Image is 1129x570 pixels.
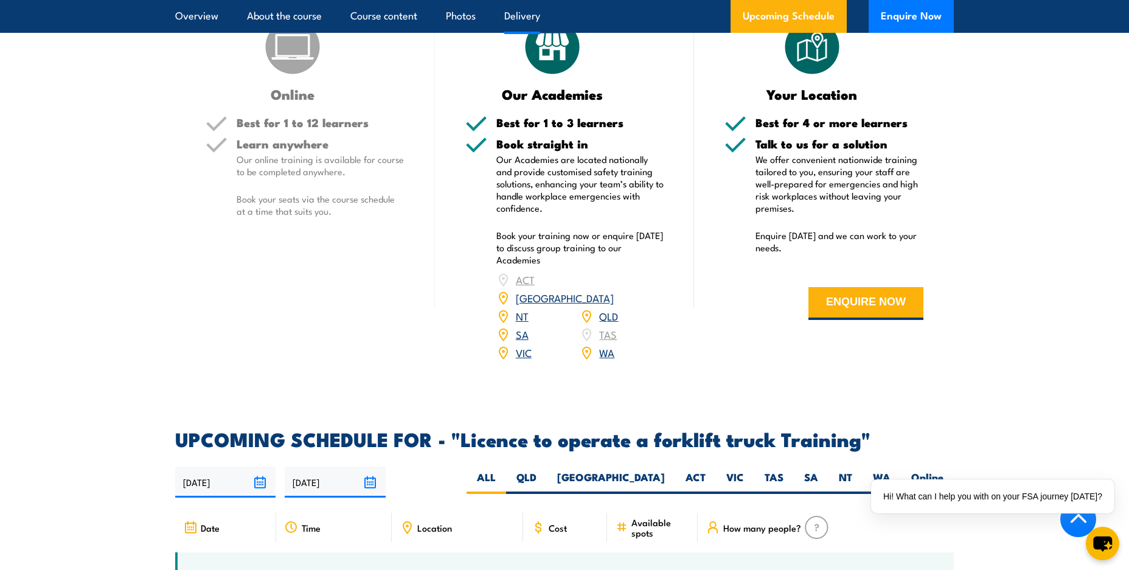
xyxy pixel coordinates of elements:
label: TAS [754,470,794,494]
span: Available spots [631,517,689,538]
h3: Our Academies [465,87,640,101]
label: ACT [675,470,716,494]
p: Enquire [DATE] and we can work to your needs. [756,229,923,254]
input: From date [175,467,276,498]
h2: UPCOMING SCHEDULE FOR - "Licence to operate a forklift truck Training" [175,430,954,447]
button: ENQUIRE NOW [808,287,923,320]
label: VIC [716,470,754,494]
label: SA [794,470,829,494]
span: Date [201,523,220,533]
p: Our online training is available for course to be completed anywhere. [237,153,405,178]
label: NT [829,470,863,494]
h5: Best for 1 to 12 learners [237,117,405,128]
button: chat-button [1086,527,1119,560]
h3: Online [206,87,380,101]
p: Our Academies are located nationally and provide customised safety training solutions, enhancing ... [496,153,664,214]
p: Book your seats via the course schedule at a time that suits you. [237,193,405,217]
a: [GEOGRAPHIC_DATA] [516,290,614,305]
span: Location [417,523,452,533]
h5: Book straight in [496,138,664,150]
p: We offer convenient nationwide training tailored to you, ensuring your staff are well-prepared fo... [756,153,923,214]
h5: Learn anywhere [237,138,405,150]
h5: Best for 1 to 3 learners [496,117,664,128]
span: How many people? [723,523,801,533]
p: Book your training now or enquire [DATE] to discuss group training to our Academies [496,229,664,266]
label: ALL [467,470,506,494]
a: SA [516,327,529,341]
label: WA [863,470,901,494]
a: WA [599,345,614,360]
label: QLD [506,470,547,494]
h5: Talk to us for a solution [756,138,923,150]
a: NT [516,308,529,323]
h3: Your Location [724,87,899,101]
h5: Best for 4 or more learners [756,117,923,128]
a: QLD [599,308,618,323]
span: Cost [549,523,567,533]
span: Time [302,523,321,533]
label: [GEOGRAPHIC_DATA] [547,470,675,494]
label: Online [901,470,954,494]
div: Hi! What can I help you with on your FSA journey [DATE]? [871,479,1114,513]
input: To date [285,467,385,498]
a: VIC [516,345,532,360]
